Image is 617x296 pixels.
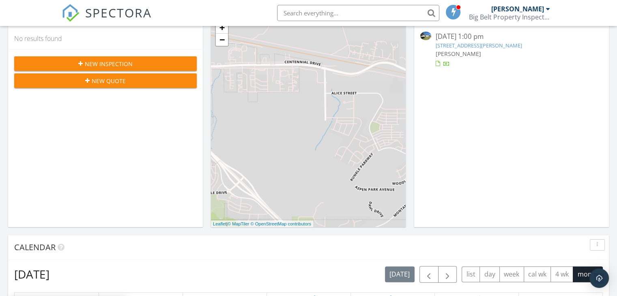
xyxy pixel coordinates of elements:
div: | [211,221,313,227]
a: [STREET_ADDRESS][PERSON_NAME] [435,42,522,49]
button: Next month [438,266,457,283]
div: [PERSON_NAME] [491,5,544,13]
img: 9573766%2Freports%2F9c025068-218c-4ca5-be71-2b65fd6a372b%2Fcover_photos%2FBjqQKRlRPpGdNH9QDw1B%2F... [420,32,431,40]
span: [PERSON_NAME] [435,50,481,58]
button: Previous month [419,266,439,283]
a: SPECTORA [62,11,152,28]
a: © OpenStreetMap contributors [251,221,311,226]
a: Zoom in [216,21,228,34]
div: [DATE] 1:00 pm [435,32,587,42]
a: © MapTiler [228,221,249,226]
button: list [462,266,480,282]
div: Big Belt Property Inspections [469,13,550,21]
div: No results found [8,28,203,49]
img: The Best Home Inspection Software - Spectora [62,4,80,22]
button: cal wk [524,266,551,282]
button: [DATE] [385,266,415,282]
input: Search everything... [277,5,439,21]
button: week [499,266,524,282]
div: Open Intercom Messenger [589,268,609,288]
a: Zoom out [216,34,228,46]
button: month [573,266,603,282]
a: [DATE] 1:00 pm [STREET_ADDRESS][PERSON_NAME] [PERSON_NAME] [420,32,603,68]
span: New Quote [92,77,126,85]
button: New Quote [14,73,197,88]
button: New Inspection [14,56,197,71]
span: SPECTORA [85,4,152,21]
a: Leaflet [213,221,226,226]
span: New Inspection [85,60,133,68]
h2: [DATE] [14,266,49,282]
span: Calendar [14,242,56,253]
button: 4 wk [550,266,573,282]
button: day [479,266,500,282]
